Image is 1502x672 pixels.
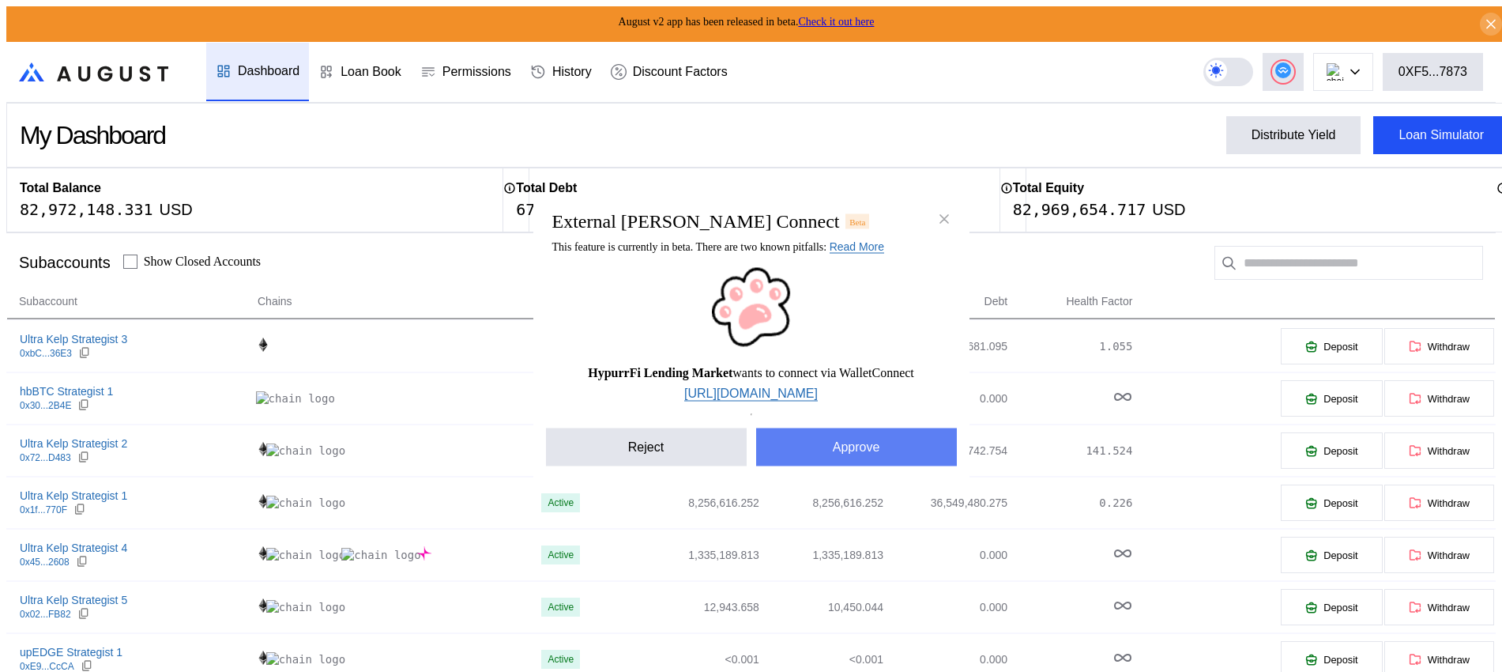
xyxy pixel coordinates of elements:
[20,661,74,672] div: 0xE9...CcCA
[20,436,127,451] div: Ultra Kelp Strategist 2
[608,581,760,633] td: 12,943.658
[1066,293,1132,310] span: Health Factor
[266,548,345,562] img: chain logo
[266,652,345,666] img: chain logo
[1252,128,1336,142] div: Distribute Yield
[20,504,67,515] div: 0x1f...770F
[20,200,153,219] div: 82,972,148.331
[619,16,875,28] span: August v2 app has been released in beta.
[1323,497,1357,509] span: Deposit
[1323,341,1357,353] span: Deposit
[548,497,574,508] div: Active
[266,600,345,614] img: chain logo
[884,529,1008,581] td: 0.000
[256,546,270,561] img: chain logo
[20,121,165,150] div: My Dashboard
[442,65,511,79] div: Permissions
[552,241,884,253] span: This feature is currently in beta. There are two known pitfalls:
[20,557,70,568] div: 0x45...2608
[20,541,127,555] div: Ultra Kelp Strategist 4
[1013,181,1084,195] h2: Total Equity
[548,602,574,613] div: Active
[19,293,77,310] span: Subaccount
[552,65,592,79] div: History
[1428,602,1470,613] span: Withdraw
[552,211,840,232] h2: External [PERSON_NAME] Connect
[1323,602,1357,613] span: Deposit
[256,391,335,406] img: chain logo
[756,428,957,466] button: Approve
[19,254,111,272] div: Subaccounts
[608,477,760,529] td: 8,256,616.252
[884,477,1008,529] td: 36,549,480.275
[1008,320,1133,372] td: 1.055
[608,529,760,581] td: 1,335,189.813
[256,494,270,508] img: chain logo
[548,549,574,561] div: Active
[341,548,420,562] img: chain logo
[760,477,884,529] td: 8,256,616.252
[266,496,345,510] img: chain logo
[1428,654,1470,666] span: Withdraw
[1327,63,1344,81] img: chain logo
[238,64,299,78] div: Dashboard
[341,65,401,79] div: Loan Book
[760,581,884,633] td: 10,450.044
[1323,549,1357,561] span: Deposit
[1323,445,1357,457] span: Deposit
[20,332,127,346] div: Ultra Kelp Strategist 3
[546,428,747,466] button: Reject
[20,452,71,463] div: 0x72...D483
[20,593,127,607] div: Ultra Kelp Strategist 5
[1013,200,1146,219] div: 82,969,654.717
[830,240,884,254] a: Read More
[20,489,127,503] div: Ultra Kelp Strategist 1
[1428,497,1470,509] span: Withdraw
[1008,425,1133,477] td: 141.524
[1323,393,1357,405] span: Deposit
[712,268,791,347] img: HypurrFi Lending Market logo
[1428,549,1470,561] span: Withdraw
[1398,65,1467,79] div: 0XF5...7873
[256,598,270,613] img: chain logo
[258,293,292,310] span: Chains
[884,581,1008,633] td: 0.000
[516,200,649,219] div: 67,086,904.123
[1428,393,1470,405] span: Withdraw
[144,255,261,269] label: Show Closed Accounts
[588,366,914,380] span: wants to connect via WalletConnect
[20,609,71,620] div: 0x02...FB82
[256,338,270,352] img: chain logo
[20,400,71,411] div: 0x30...2B4E
[516,181,577,195] h2: Total Debt
[417,546,431,561] img: chain logo
[1008,477,1133,529] td: 0.226
[160,200,193,219] div: USD
[548,654,574,665] div: Active
[1398,128,1484,142] div: Loan Simulator
[932,206,957,232] button: close modal
[266,444,345,458] img: chain logo
[984,293,1008,310] span: Debt
[20,384,113,398] div: hbBTC Strategist 1
[684,387,818,402] a: [URL][DOMAIN_NAME]
[20,348,72,359] div: 0xbC...36E3
[1428,341,1470,353] span: Withdraw
[588,366,732,379] b: HypurrFi Lending Market
[845,214,869,228] div: Beta
[20,645,122,659] div: upEDGE Strategist 1
[1323,654,1357,666] span: Deposit
[256,442,270,456] img: chain logo
[256,651,270,665] img: chain logo
[20,181,101,195] h2: Total Balance
[798,16,874,28] a: Check it out here
[1428,445,1470,457] span: Withdraw
[1152,200,1185,219] div: USD
[760,529,884,581] td: 1,335,189.813
[633,65,728,79] div: Discount Factors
